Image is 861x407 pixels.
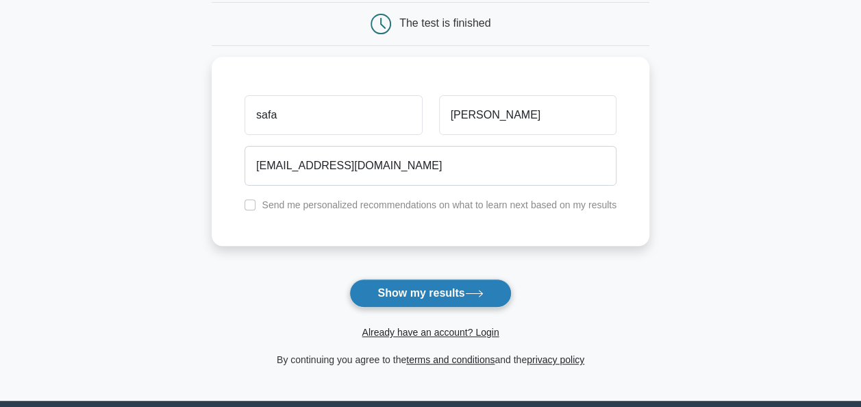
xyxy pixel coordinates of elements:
[406,354,495,365] a: terms and conditions
[399,17,490,29] div: The test is finished
[203,351,658,368] div: By continuing you agree to the and the
[262,199,616,210] label: Send me personalized recommendations on what to learn next based on my results
[245,146,616,186] input: Email
[527,354,584,365] a: privacy policy
[362,327,499,338] a: Already have an account? Login
[349,279,511,308] button: Show my results
[245,95,422,135] input: First name
[439,95,616,135] input: Last name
